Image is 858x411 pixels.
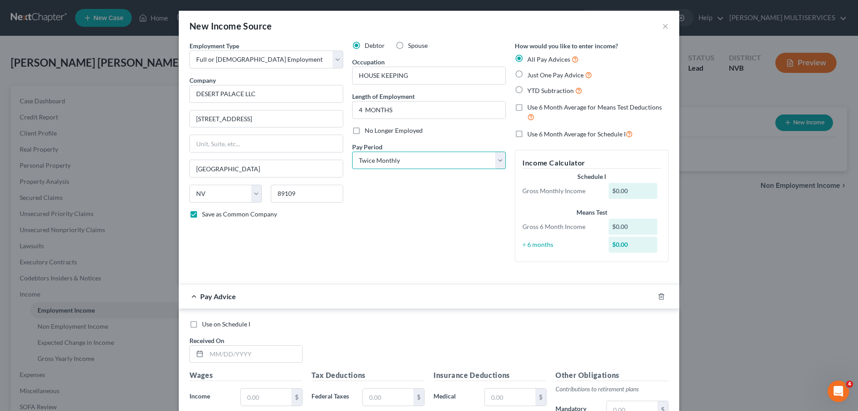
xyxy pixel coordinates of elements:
h5: Other Obligations [555,370,669,381]
span: Spouse [408,42,428,49]
input: Enter zip... [271,185,343,203]
div: Schedule I [522,172,661,181]
div: New Income Source [189,20,272,32]
span: Income [189,392,210,400]
span: 4 [846,381,853,388]
span: Use 6 Month Average for Schedule I [527,130,626,138]
h5: Wages [189,370,303,381]
span: Save as Common Company [202,210,277,218]
h5: Tax Deductions [311,370,425,381]
div: Gross Monthly Income [518,186,604,195]
input: 0.00 [241,389,291,406]
span: Received On [189,337,224,344]
h5: Income Calculator [522,157,661,169]
button: × [662,21,669,31]
div: $ [413,389,424,406]
input: 0.00 [485,389,535,406]
div: Gross 6 Month Income [518,222,604,231]
h5: Insurance Deductions [433,370,547,381]
span: Debtor [365,42,385,49]
input: Enter address... [190,110,343,127]
span: YTD Subtraction [527,87,574,94]
span: Just One Pay Advice [527,71,584,79]
input: ex: 2 years [353,102,505,119]
span: Use on Schedule I [202,320,250,328]
div: $0.00 [609,237,658,253]
span: Employment Type [189,42,239,50]
span: Pay Period [352,143,383,151]
input: 0.00 [363,389,413,406]
span: No Longer Employed [365,127,423,134]
input: Enter city... [190,160,343,177]
label: Medical [429,388,480,406]
span: Use 6 Month Average for Means Test Deductions [527,103,662,111]
iframe: Intercom live chat [828,381,849,402]
p: Contributions to retirement plans [555,385,669,394]
div: ÷ 6 months [518,240,604,249]
input: Unit, Suite, etc... [190,135,343,152]
label: Length of Employment [352,92,415,101]
label: Federal Taxes [307,388,358,406]
div: $ [535,389,546,406]
label: How would you like to enter income? [515,41,618,51]
div: Means Test [522,208,661,217]
input: Search company by name... [189,85,343,103]
span: All Pay Advices [527,55,570,63]
input: MM/DD/YYYY [206,346,302,363]
input: -- [353,67,505,84]
span: Company [189,76,216,84]
span: Pay Advice [200,292,236,301]
label: Occupation [352,57,385,67]
div: $0.00 [609,219,658,235]
div: $ [291,389,302,406]
div: $0.00 [609,183,658,199]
